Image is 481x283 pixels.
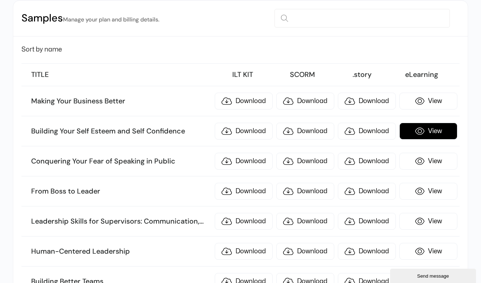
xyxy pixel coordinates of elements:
[390,267,477,283] iframe: chat widget
[276,153,334,170] a: Download
[63,16,159,23] small: Manage your plan and billing details.
[215,123,273,140] a: Download
[338,123,396,140] a: Download
[31,127,211,136] h3: Building Your Self Esteem and Self Confidence
[338,183,396,200] a: Download
[215,213,273,230] a: Download
[338,153,396,170] a: Download
[276,213,334,230] a: Download
[399,93,457,109] a: View
[21,47,62,53] span: Sort by name
[31,247,211,256] h3: Human-Centered Leadership
[399,183,457,200] a: View
[338,213,396,230] a: Download
[199,216,204,226] span: ...
[215,153,273,170] a: Download
[215,243,273,260] a: Download
[338,93,396,109] a: Download
[276,243,334,260] a: Download
[399,213,457,230] a: View
[31,187,211,196] h3: From Boss to Leader
[334,70,390,79] h3: .story
[21,11,159,25] h2: Samples
[394,70,450,79] h3: eLearning
[399,243,457,260] a: View
[276,183,334,200] a: Download
[276,93,334,109] a: Download
[31,97,211,106] h3: Making Your Business Better
[31,157,211,166] h3: Conquering Your Fear of Speaking in Public
[31,217,211,226] h3: Leadership Skills for Supervisors: Communication,
[274,70,331,79] h3: SCORM
[31,70,211,79] h3: TITLE
[215,183,273,200] a: Download
[215,70,271,79] h3: ILT KIT
[399,153,457,170] a: View
[215,93,273,109] a: Download
[399,123,457,140] a: View
[338,243,396,260] a: Download
[276,123,334,140] a: Download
